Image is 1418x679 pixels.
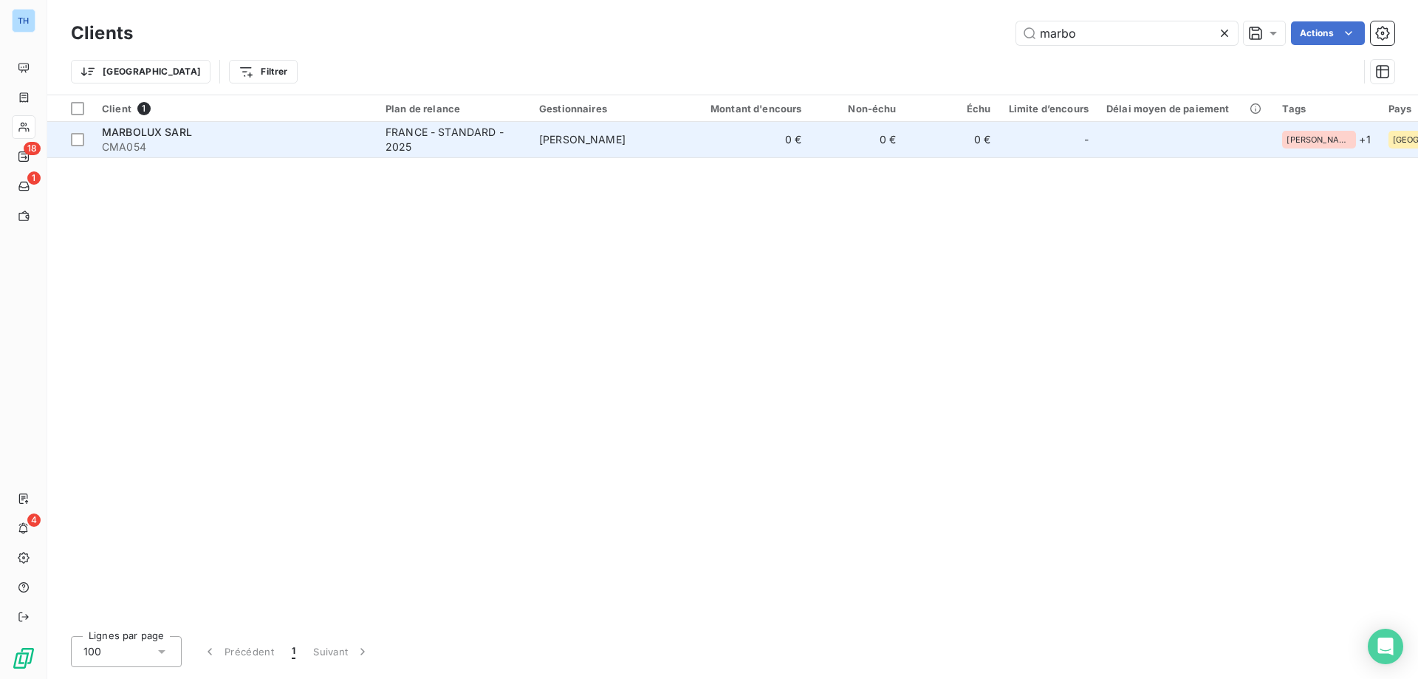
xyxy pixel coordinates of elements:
[386,125,521,154] div: FRANCE - STANDARD - 2025
[539,103,675,115] div: Gestionnaires
[71,60,210,83] button: [GEOGRAPHIC_DATA]
[102,126,192,138] span: MARBOLUX SARL
[1368,629,1403,664] div: Open Intercom Messenger
[684,122,811,157] td: 0 €
[12,9,35,33] div: TH
[102,140,368,154] span: CMA054
[292,644,295,659] span: 1
[811,122,905,157] td: 0 €
[386,103,521,115] div: Plan de relance
[1009,103,1089,115] div: Limite d’encours
[283,636,304,667] button: 1
[1291,21,1365,45] button: Actions
[83,644,101,659] span: 100
[12,646,35,670] img: Logo LeanPay
[71,20,133,47] h3: Clients
[820,103,897,115] div: Non-échu
[304,636,379,667] button: Suivant
[27,171,41,185] span: 1
[539,133,626,146] span: [PERSON_NAME]
[1016,21,1238,45] input: Rechercher
[193,636,283,667] button: Précédent
[229,60,297,83] button: Filtrer
[24,142,41,155] span: 18
[27,513,41,527] span: 4
[1359,132,1370,147] span: + 1
[693,103,802,115] div: Montant d'encours
[102,103,131,115] span: Client
[137,102,151,115] span: 1
[1084,132,1089,147] span: -
[1106,103,1264,115] div: Délai moyen de paiement
[914,103,991,115] div: Échu
[1282,103,1370,115] div: Tags
[1287,135,1352,144] span: [PERSON_NAME]
[905,122,1000,157] td: 0 €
